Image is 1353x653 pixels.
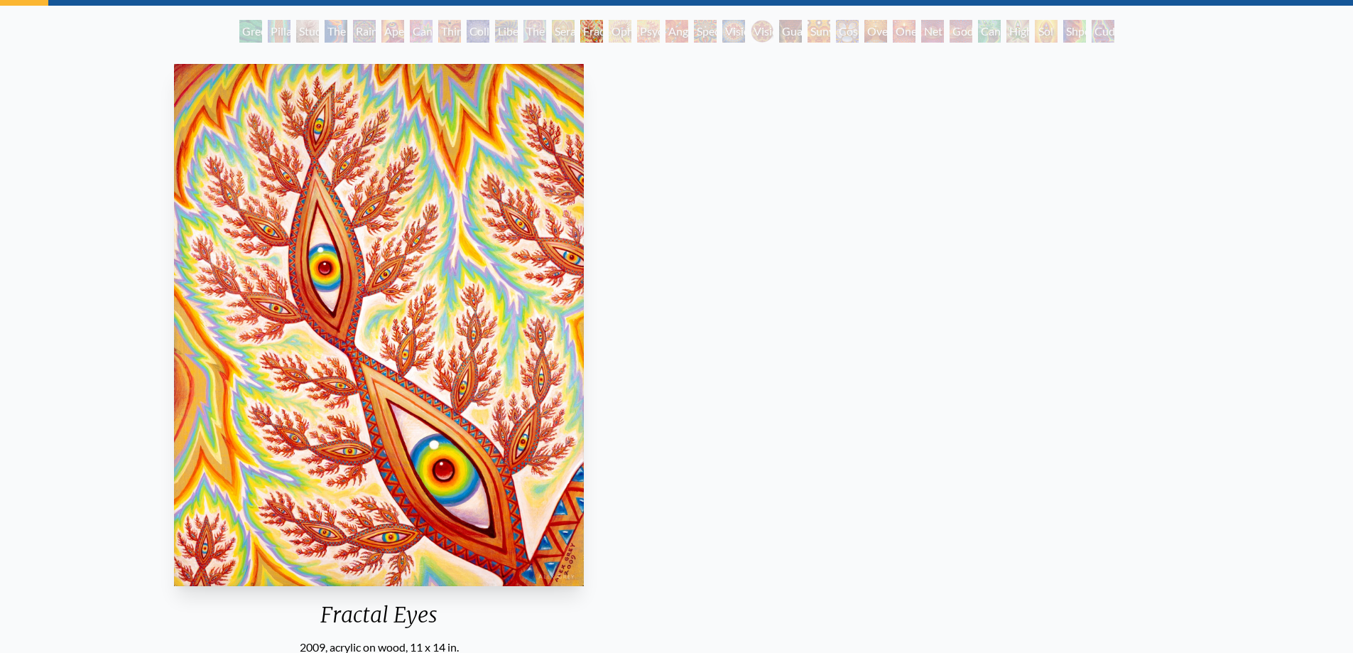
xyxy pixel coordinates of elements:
div: Sol Invictus [1035,20,1058,43]
div: Seraphic Transport Docking on the Third Eye [552,20,575,43]
div: Psychomicrograph of a Fractal Paisley Cherub Feather Tip [637,20,660,43]
div: Higher Vision [1006,20,1029,43]
div: Sunyata [808,20,830,43]
div: Collective Vision [467,20,489,43]
div: Fractal Eyes [580,20,603,43]
div: Fractal Eyes [168,602,589,639]
img: Fractal-Eyes-2009-Alex-Grey-watermarked.jpeg [174,64,584,586]
div: Green Hand [239,20,262,43]
div: Spectral Lotus [694,20,717,43]
div: Vision Crystal Tondo [751,20,773,43]
div: Cosmic Elf [836,20,859,43]
div: Vision Crystal [722,20,745,43]
div: Rainbow Eye Ripple [353,20,376,43]
div: Cannabis Sutra [410,20,433,43]
div: The Seer [523,20,546,43]
div: Angel Skin [665,20,688,43]
div: Pillar of Awareness [268,20,290,43]
div: Study for the Great Turn [296,20,319,43]
div: Third Eye Tears of Joy [438,20,461,43]
div: Oversoul [864,20,887,43]
div: Guardian of Infinite Vision [779,20,802,43]
div: Cuddle [1092,20,1114,43]
div: Aperture [381,20,404,43]
div: Liberation Through Seeing [495,20,518,43]
div: Cannafist [978,20,1001,43]
div: Godself [950,20,972,43]
div: Ophanic Eyelash [609,20,631,43]
div: The Torch [325,20,347,43]
div: Shpongled [1063,20,1086,43]
div: Net of Being [921,20,944,43]
div: One [893,20,915,43]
